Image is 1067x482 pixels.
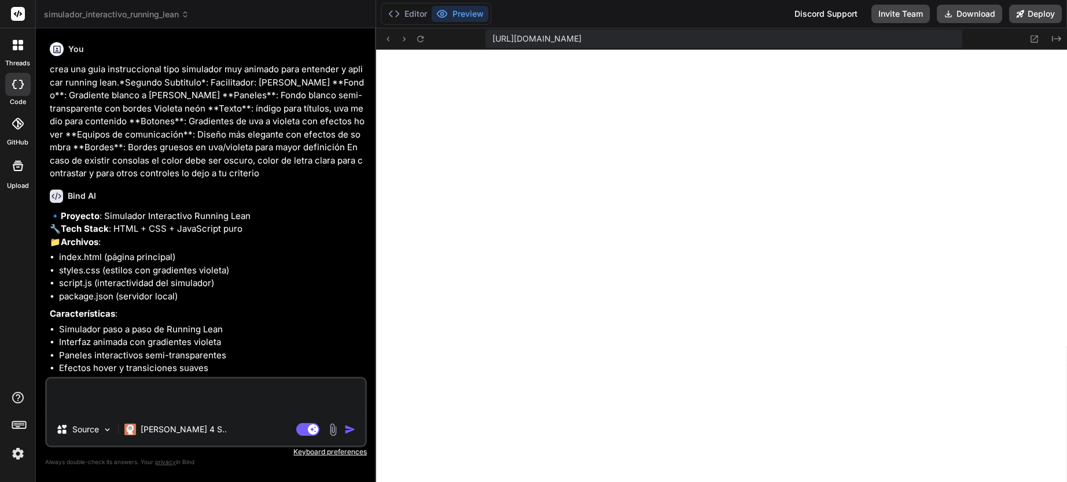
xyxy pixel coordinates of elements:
[59,251,365,264] li: index.html (página principal)
[59,349,365,362] li: Paneles interactivos semi-transparentes
[1009,5,1062,23] button: Deploy
[50,307,365,321] p: :
[8,444,28,464] img: settings
[59,362,365,375] li: Efectos hover y transiciones suaves
[50,308,115,319] strong: Características
[384,6,432,22] button: Editor
[45,457,367,468] p: Always double-check its answers. Your in Bind
[50,63,365,180] p: crea una guia instruccional tipo simulador muy animado para entender y aplicar running lean.*Segu...
[45,447,367,457] p: Keyboard preferences
[44,9,189,20] span: simulador_interactivo_running_lean
[141,424,227,435] p: [PERSON_NAME] 4 S..
[432,6,488,22] button: Preview
[59,323,365,336] li: Simulador paso a paso de Running Lean
[326,423,340,436] img: attachment
[59,336,365,349] li: Interfaz animada con gradientes violeta
[492,33,582,45] span: [URL][DOMAIN_NAME]
[937,5,1002,23] button: Download
[72,424,99,435] p: Source
[344,424,356,435] img: icon
[102,425,112,435] img: Pick Models
[7,181,29,191] label: Upload
[10,97,26,107] label: code
[68,43,84,55] h6: You
[59,290,365,303] li: package.json (servidor local)
[871,5,930,23] button: Invite Team
[7,138,28,147] label: GitHub
[59,264,365,277] li: styles.css (estilos con gradientes violeta)
[61,210,100,221] strong: Proyecto
[376,50,1067,482] iframe: Preview
[59,277,365,290] li: script.js (interactividad del simulador)
[5,58,30,68] label: threads
[50,210,365,249] p: 🔹 : Simulador Interactivo Running Lean 🔧 : HTML + CSS + JavaScript puro 📁 :
[61,236,98,247] strong: Archivos
[788,5,864,23] div: Discord Support
[124,424,136,435] img: Claude 4 Sonnet
[68,190,96,202] h6: Bind AI
[61,223,109,234] strong: Tech Stack
[155,458,176,465] span: privacy
[59,375,365,388] li: Consolas oscuras con texto claro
